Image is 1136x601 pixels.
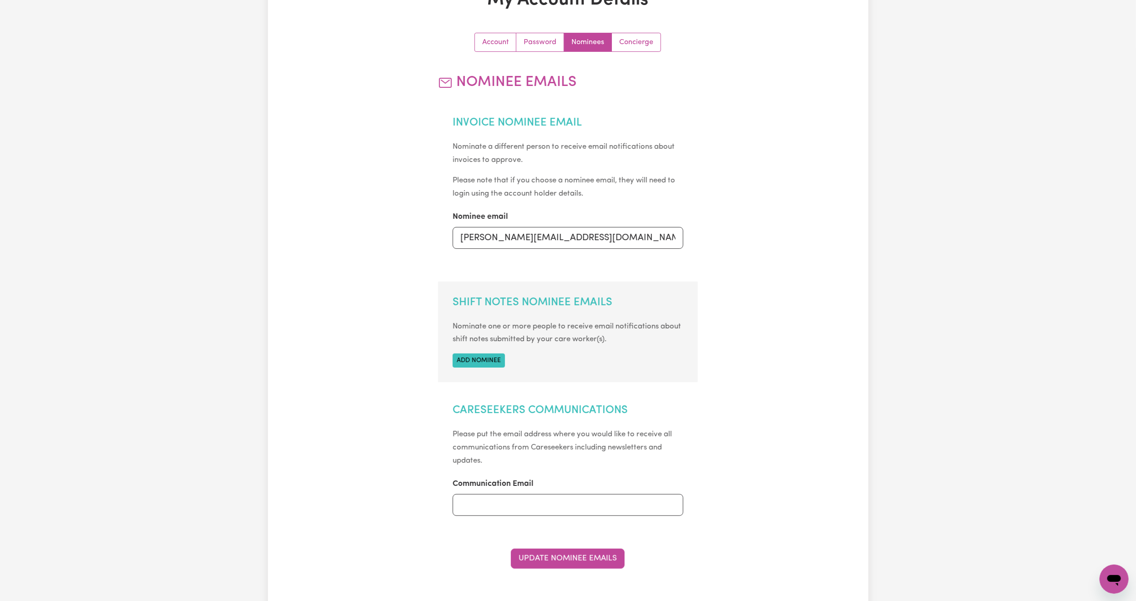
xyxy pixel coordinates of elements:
button: Update Nominee Emails [511,549,625,569]
label: Communication Email [453,478,534,490]
button: Add nominee [453,354,505,368]
a: Update your account [475,33,516,51]
h2: Shift Notes Nominee Emails [453,296,683,309]
a: Update your nominees [564,33,612,51]
label: Nominee email [453,211,508,223]
a: Update account manager [612,33,661,51]
h2: Invoice Nominee Email [453,116,683,130]
h2: Careseekers Communications [453,404,683,417]
small: Nominate one or more people to receive email notifications about shift notes submitted by your ca... [453,323,681,343]
h2: Nominee Emails [438,74,698,91]
small: Please note that if you choose a nominee email, they will need to login using the account holder ... [453,177,675,197]
small: Please put the email address where you would like to receive all communications from Careseekers ... [453,430,672,465]
a: Update your password [516,33,564,51]
iframe: Button to launch messaging window, conversation in progress [1100,565,1129,594]
small: Nominate a different person to receive email notifications about invoices to approve. [453,143,675,164]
